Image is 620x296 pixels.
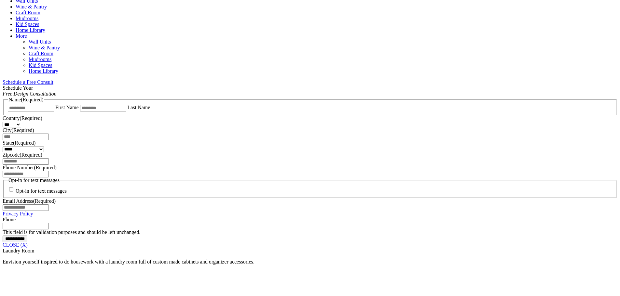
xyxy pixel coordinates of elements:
[16,33,27,39] a: More menu text will display only on big screen
[29,62,52,68] a: Kid Spaces
[3,165,57,170] label: Phone Number
[21,97,43,102] span: (Required)
[3,115,42,121] label: Country
[29,39,51,45] a: Wall Units
[3,152,42,158] label: Zipcode
[55,105,79,110] label: First Name
[20,152,42,158] span: (Required)
[16,21,39,27] a: Kid Spaces
[16,188,67,194] label: Opt-in for text messages
[8,97,44,103] legend: Name
[3,198,56,204] label: Email Address
[3,211,33,216] a: Privacy Policy
[29,51,53,56] a: Craft Room
[29,45,60,50] a: Wine & Pantry
[3,259,617,265] p: Envision yourself inspired to do housework with a laundry room full of custom made cabinets and o...
[33,198,56,204] span: (Required)
[3,127,34,133] label: City
[16,27,45,33] a: Home Library
[8,177,60,183] legend: Opt-in for text messages
[13,140,35,146] span: (Required)
[3,140,35,146] label: State
[3,85,57,97] span: Schedule Your
[3,79,53,85] a: Schedule a Free Consult (opens a dropdown menu)
[16,4,47,9] a: Wine & Pantry
[34,165,56,170] span: (Required)
[20,115,42,121] span: (Required)
[3,242,28,248] a: CLOSE (X)
[16,16,38,21] a: Mudrooms
[128,105,150,110] label: Last Name
[16,10,40,15] a: Craft Room
[3,217,16,222] label: Phone
[29,57,51,62] a: Mudrooms
[3,248,34,253] span: Laundry Room
[29,68,58,74] a: Home Library
[12,127,34,133] span: (Required)
[3,91,57,97] em: Free Design Consultation
[3,229,617,235] div: This field is for validation purposes and should be left unchanged.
